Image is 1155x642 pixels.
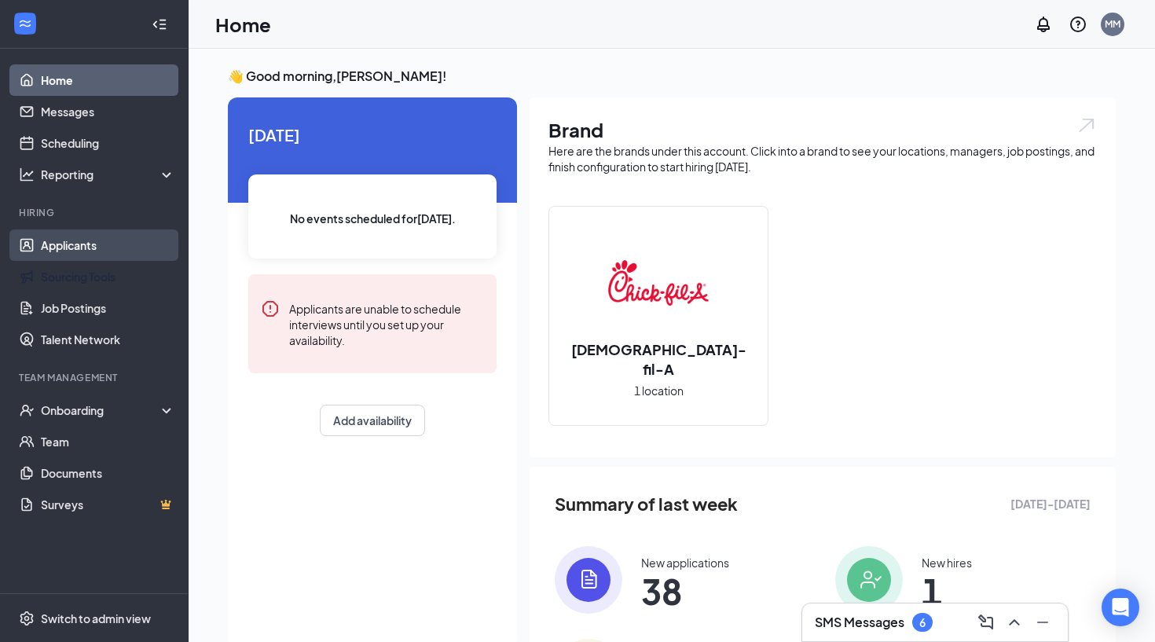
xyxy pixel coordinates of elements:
h3: SMS Messages [815,614,904,631]
div: 6 [919,616,926,629]
img: icon [835,546,903,614]
span: 38 [641,577,729,605]
span: [DATE] - [DATE] [1010,495,1091,512]
svg: UserCheck [19,402,35,418]
a: Sourcing Tools [41,261,175,292]
svg: Analysis [19,167,35,182]
div: MM [1105,17,1120,31]
svg: QuestionInfo [1069,15,1087,34]
svg: ComposeMessage [977,613,995,632]
div: Here are the brands under this account. Click into a brand to see your locations, managers, job p... [548,143,1097,174]
button: Minimize [1030,610,1055,635]
div: New hires [922,555,972,570]
h3: 👋 Good morning, [PERSON_NAME] ! [228,68,1116,85]
a: SurveysCrown [41,489,175,520]
svg: WorkstreamLogo [17,16,33,31]
div: Reporting [41,167,176,182]
span: 1 [922,577,972,605]
span: No events scheduled for [DATE] . [290,210,456,227]
a: Team [41,426,175,457]
div: Open Intercom Messenger [1102,589,1139,626]
a: Scheduling [41,127,175,159]
div: Onboarding [41,402,162,418]
div: Switch to admin view [41,611,151,626]
span: Summary of last week [555,490,738,518]
img: icon [555,546,622,614]
a: Job Postings [41,292,175,324]
svg: Settings [19,611,35,626]
div: New applications [641,555,729,570]
button: Add availability [320,405,425,436]
svg: Notifications [1034,15,1053,34]
h1: Brand [548,116,1097,143]
span: 1 location [634,382,684,399]
div: Team Management [19,371,172,384]
span: [DATE] [248,123,497,147]
button: ComposeMessage [973,610,999,635]
svg: Collapse [152,17,167,32]
a: Applicants [41,229,175,261]
svg: Error [261,299,280,318]
a: Talent Network [41,324,175,355]
h2: [DEMOGRAPHIC_DATA]-fil-A [549,339,768,379]
svg: ChevronUp [1005,613,1024,632]
button: ChevronUp [1002,610,1027,635]
h1: Home [215,11,271,38]
div: Applicants are unable to schedule interviews until you set up your availability. [289,299,484,348]
a: Messages [41,96,175,127]
a: Documents [41,457,175,489]
svg: Minimize [1033,613,1052,632]
img: Chick-fil-A [608,233,709,333]
img: open.6027fd2a22e1237b5b06.svg [1076,116,1097,134]
a: Home [41,64,175,96]
div: Hiring [19,206,172,219]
